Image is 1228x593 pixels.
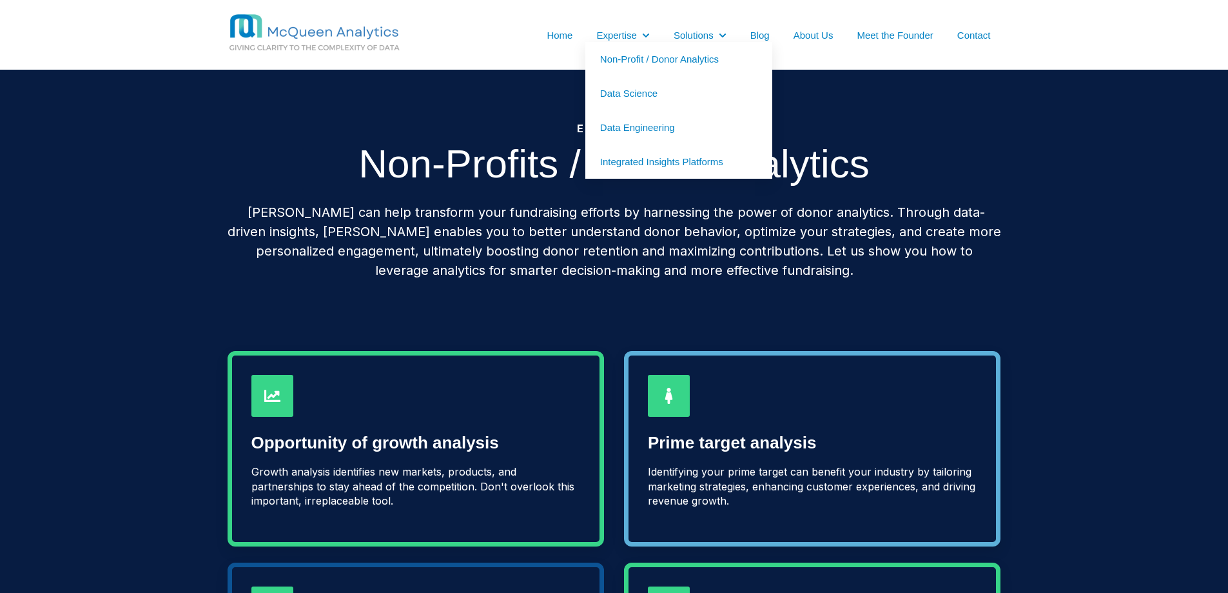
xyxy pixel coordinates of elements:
a: Integrated Insights Platforms [585,145,772,179]
span: [PERSON_NAME] can help transform your fundraising efforts by harnessing the power of donor analyt... [228,205,1001,278]
a: Contact [957,28,991,42]
nav: Desktop navigation [485,28,1001,42]
a: Non-Profit / Donor Analytics [585,42,772,76]
span: Identifying your prime target can benefit your industry by tailoring marketing strategies, enhanc... [648,465,975,507]
img: MCQ BG 1 [228,13,453,54]
a: Expertise [596,28,637,42]
a: Home [547,28,572,42]
span: Non-Profits / Donor Analytics [358,141,870,186]
a: Blog [750,28,770,42]
a: About Us [794,28,833,42]
a: Data Science [585,76,772,110]
span: Growth analysis identifies new markets, products, and partnerships to stay ahead of the competiti... [251,465,574,507]
a: Data Engineering [585,110,772,145]
strong: Prime target analysis [648,433,817,452]
a: Solutions [674,28,714,42]
strong: Expertise [577,122,652,135]
a: Meet the Founder [857,28,933,42]
strong: Opportunity of growth analysis [251,433,499,452]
